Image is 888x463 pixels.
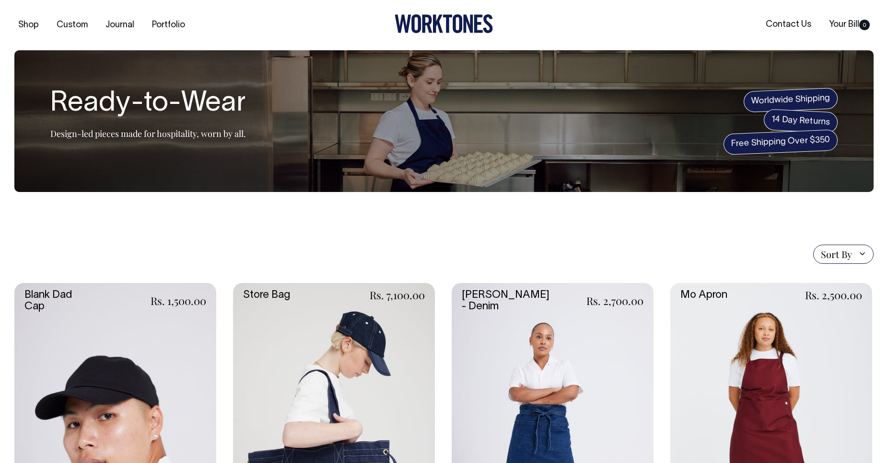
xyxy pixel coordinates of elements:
h1: Ready-to-Wear [50,89,246,119]
a: Your Bill0 [825,17,874,33]
span: Sort By [821,248,852,260]
p: Design-led pieces made for hospitality, worn by all. [50,128,246,139]
a: Journal [102,17,138,33]
span: Free Shipping Over $350 [723,129,838,155]
a: Custom [53,17,92,33]
a: Shop [14,17,43,33]
span: 14 Day Returns [763,109,838,134]
span: 0 [859,20,870,30]
a: Portfolio [148,17,189,33]
a: Contact Us [762,17,815,33]
span: Worldwide Shipping [743,88,838,113]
